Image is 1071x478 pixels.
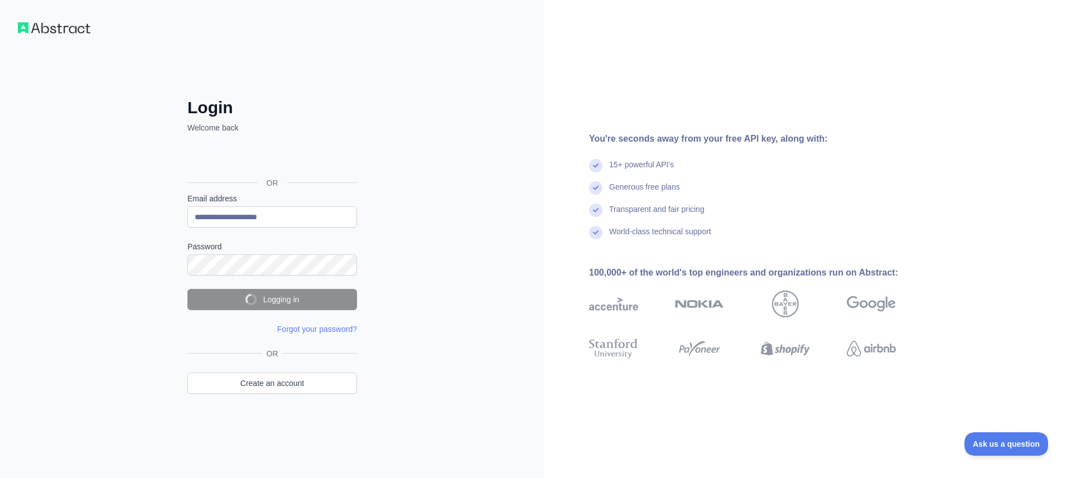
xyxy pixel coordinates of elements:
img: airbnb [847,336,896,361]
img: nokia [675,291,724,317]
span: OR [262,348,283,359]
img: Workflow [18,22,90,33]
a: Forgot your password? [277,325,357,334]
label: Password [187,241,357,252]
div: Generous free plans [609,181,680,204]
label: Email address [187,193,357,204]
img: check mark [589,181,602,195]
div: World-class technical support [609,226,711,248]
div: 15+ powerful API's [609,159,674,181]
a: Create an account [187,373,357,394]
button: Logging in [187,289,357,310]
img: bayer [772,291,799,317]
iframe: Toggle Customer Support [964,432,1049,456]
img: stanford university [589,336,638,361]
iframe: Sign in with Google Button [182,146,360,170]
img: check mark [589,159,602,172]
p: Welcome back [187,122,357,133]
div: You're seconds away from your free API key, along with: [589,132,932,146]
img: payoneer [675,336,724,361]
img: accenture [589,291,638,317]
img: check mark [589,226,602,239]
h2: Login [187,98,357,118]
span: OR [258,177,287,189]
img: google [847,291,896,317]
img: check mark [589,204,602,217]
img: shopify [761,336,810,361]
div: 100,000+ of the world's top engineers and organizations run on Abstract: [589,266,932,279]
div: Transparent and fair pricing [609,204,705,226]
